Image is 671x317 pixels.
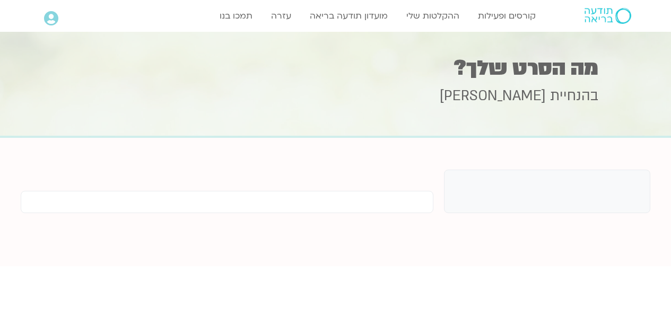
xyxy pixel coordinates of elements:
a: מועדון תודעה בריאה [304,6,393,26]
h1: מה הסרט שלך? [73,58,598,78]
a: עזרה [266,6,297,26]
img: תודעה בריאה [585,8,631,24]
span: בהנחיית [550,86,598,105]
a: קורסים ופעילות [473,6,541,26]
span: [PERSON_NAME] [440,86,546,105]
a: ההקלטות שלי [401,6,465,26]
a: תמכו בנו [214,6,258,26]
